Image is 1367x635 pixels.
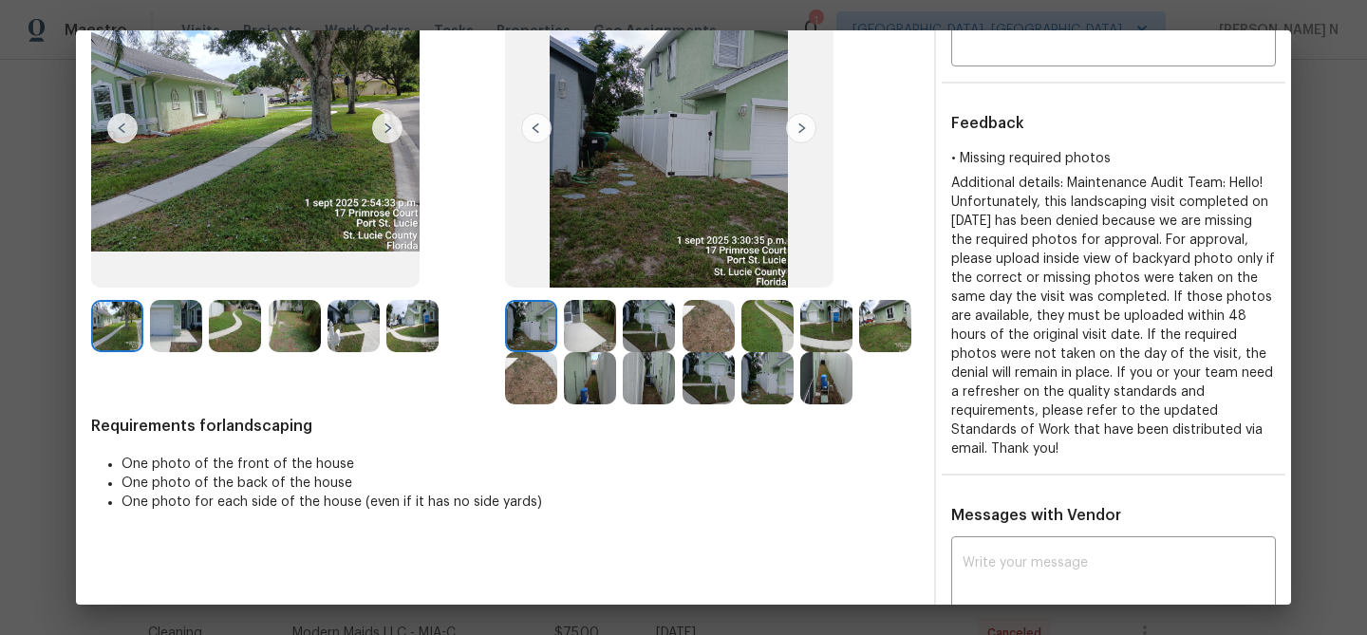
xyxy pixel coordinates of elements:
img: left-chevron-button-url [521,113,552,143]
li: One photo of the front of the house [122,455,919,474]
img: right-chevron-button-url [372,113,403,143]
span: • Missing required photos [951,152,1111,165]
li: One photo for each side of the house (even if it has no side yards) [122,493,919,512]
span: Messages with Vendor [951,508,1121,523]
span: Feedback [951,116,1024,131]
span: Additional details: Maintenance Audit Team: Hello! Unfortunately, this landscaping visit complete... [951,177,1275,456]
img: right-chevron-button-url [786,113,816,143]
li: One photo of the back of the house [122,474,919,493]
span: Requirements for landscaping [91,417,919,436]
img: left-chevron-button-url [107,113,138,143]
